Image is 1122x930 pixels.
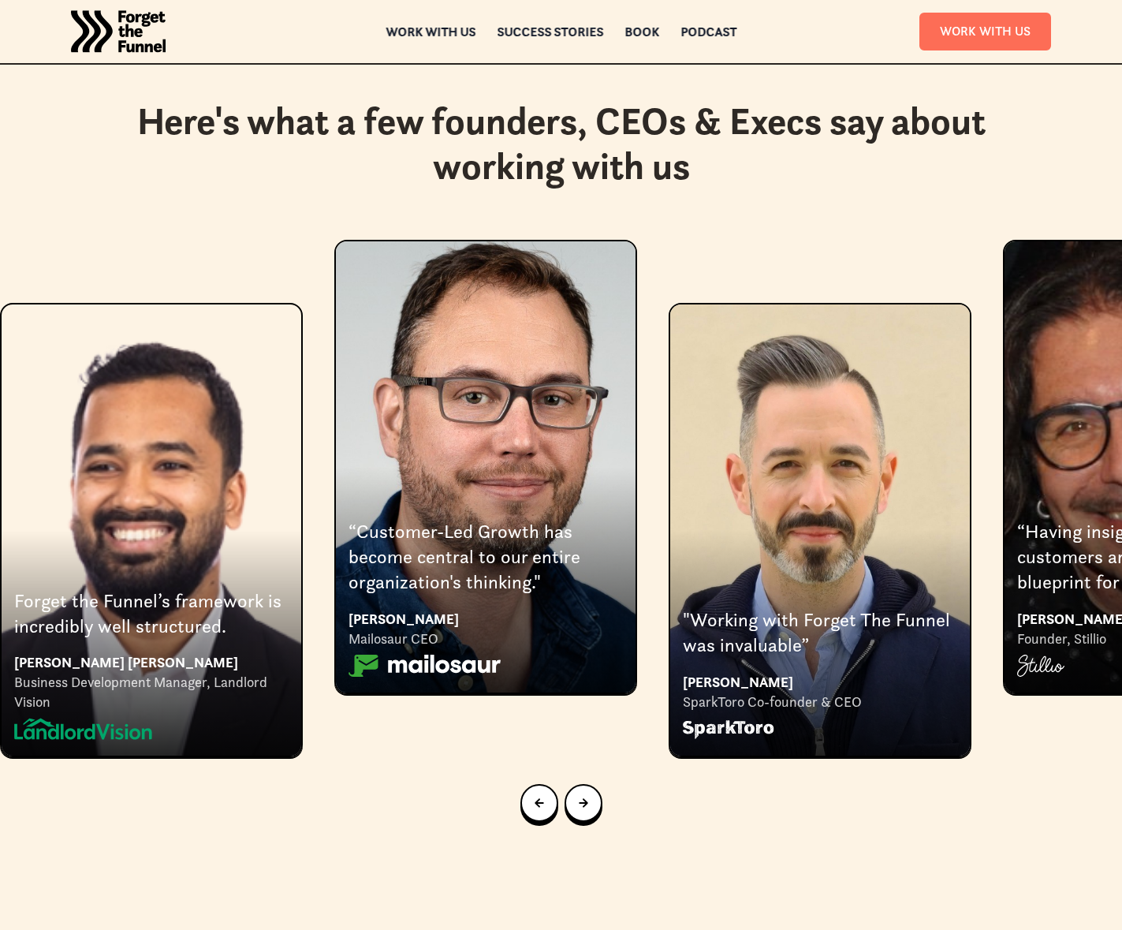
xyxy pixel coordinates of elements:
a: Book [624,26,659,37]
div: [PERSON_NAME] [349,608,623,629]
a: Work with us [386,26,475,37]
a: Podcast [680,26,736,37]
div: 3 of 8 [669,240,971,757]
div: Mailosaur CEO [349,629,623,648]
div: “Customer-Led Growth has become central to our entire organization's thinking." [349,519,623,596]
div: "Working with Forget The Funnel was invaluable” [683,607,957,659]
a: Work With Us [919,13,1051,50]
div: [PERSON_NAME] [683,671,957,693]
div: Business Development Manager, Landlord Vision [14,673,289,712]
div: SparkToro Co-founder & CEO [683,693,957,712]
div: [PERSON_NAME] [PERSON_NAME] [14,652,289,673]
div: Forget the Funnel’s framework is incredibly well structured. [14,588,289,640]
a: Success Stories [497,26,603,37]
a: Next slide [565,784,602,822]
div: 2 of 8 [334,240,637,694]
a: Go to last slide [520,784,558,822]
h2: Here's what a few founders, CEOs & Execs say about working with us [79,99,1043,189]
